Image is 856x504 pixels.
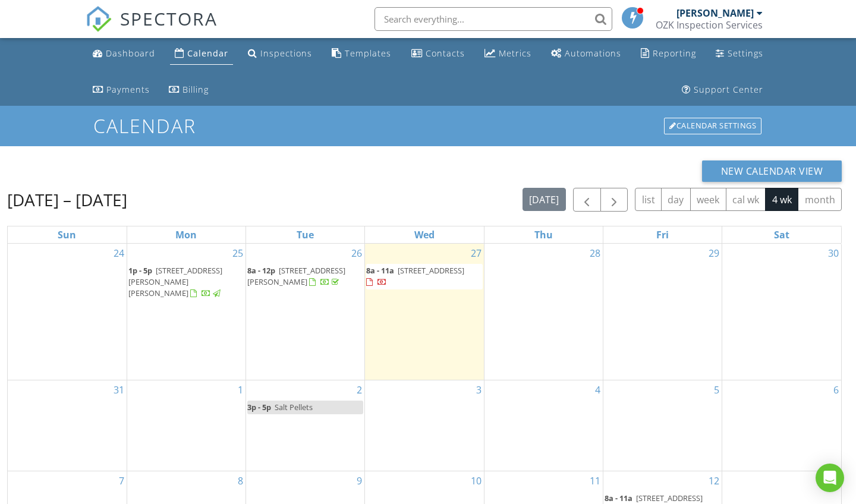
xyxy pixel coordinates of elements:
td: Go to September 6, 2025 [722,380,841,471]
span: 3p - 5p [247,402,271,412]
a: Go to August 31, 2025 [111,380,127,399]
button: New Calendar View [702,160,842,182]
td: Go to August 31, 2025 [8,380,127,471]
a: Calendar Settings [663,116,763,136]
td: Go to September 1, 2025 [127,380,246,471]
a: Friday [654,226,671,243]
a: Metrics [480,43,536,65]
button: cal wk [726,188,766,211]
a: Inspections [243,43,317,65]
span: Salt Pellets [275,402,313,412]
span: [STREET_ADDRESS] [398,265,464,276]
a: Payments [88,79,155,101]
a: Settings [711,43,768,65]
a: Go to September 8, 2025 [235,471,246,490]
button: [DATE] [523,188,566,211]
td: Go to September 5, 2025 [603,380,722,471]
a: Go to September 1, 2025 [235,380,246,399]
button: 4 wk [765,188,798,211]
div: Automations [565,48,621,59]
a: 8a - 11a [STREET_ADDRESS] [366,264,482,289]
div: Calendar [187,48,228,59]
div: Contacts [426,48,465,59]
span: [STREET_ADDRESS][PERSON_NAME] [247,265,345,287]
div: Reporting [653,48,696,59]
a: Billing [164,79,213,101]
a: Go to August 26, 2025 [349,244,364,263]
a: 8a - 12p [STREET_ADDRESS][PERSON_NAME] [247,264,363,289]
a: Go to September 6, 2025 [831,380,841,399]
a: Go to August 27, 2025 [468,244,484,263]
a: Thursday [532,226,555,243]
span: 1p - 5p [128,265,152,276]
a: SPECTORA [86,16,218,41]
span: 8a - 12p [247,265,275,276]
a: Go to September 9, 2025 [354,471,364,490]
a: Tuesday [294,226,316,243]
a: Go to September 4, 2025 [593,380,603,399]
a: Go to September 2, 2025 [354,380,364,399]
button: day [661,188,691,211]
a: 1p - 5p [STREET_ADDRESS][PERSON_NAME][PERSON_NAME] [128,265,222,298]
div: Support Center [694,84,763,95]
td: Go to September 3, 2025 [365,380,484,471]
button: Previous [573,188,601,212]
a: Contacts [407,43,470,65]
a: Go to August 28, 2025 [587,244,603,263]
a: Wednesday [412,226,437,243]
td: Go to August 24, 2025 [8,244,127,380]
span: 8a - 11a [366,265,394,276]
a: 8a - 12p [STREET_ADDRESS][PERSON_NAME] [247,265,345,287]
input: Search everything... [374,7,612,31]
a: Reporting [636,43,701,65]
a: 1p - 5p [STREET_ADDRESS][PERSON_NAME][PERSON_NAME] [128,264,244,301]
button: list [635,188,662,211]
img: The Best Home Inspection Software - Spectora [86,6,112,32]
a: Dashboard [88,43,160,65]
h1: Calendar [93,115,763,136]
a: Sunday [55,226,78,243]
a: Monday [173,226,199,243]
td: Go to August 30, 2025 [722,244,841,380]
a: Calendar [170,43,233,65]
td: Go to August 28, 2025 [484,244,603,380]
div: Open Intercom Messenger [816,464,844,492]
div: Settings [728,48,763,59]
a: Go to August 25, 2025 [230,244,246,263]
a: Go to September 10, 2025 [468,471,484,490]
div: Templates [345,48,391,59]
a: Go to August 24, 2025 [111,244,127,263]
a: Saturday [772,226,792,243]
a: Go to August 29, 2025 [706,244,722,263]
a: Go to September 11, 2025 [587,471,603,490]
div: Calendar Settings [664,118,761,134]
td: Go to August 29, 2025 [603,244,722,380]
span: [STREET_ADDRESS] [636,493,703,503]
button: week [690,188,726,211]
div: Billing [182,84,209,95]
a: 8a - 11a [STREET_ADDRESS] [366,265,464,287]
td: Go to August 25, 2025 [127,244,246,380]
span: [STREET_ADDRESS][PERSON_NAME][PERSON_NAME] [128,265,222,298]
a: Go to September 3, 2025 [474,380,484,399]
div: OZK Inspection Services [656,19,763,31]
div: Payments [106,84,150,95]
span: 8a - 11a [605,493,632,503]
td: Go to August 26, 2025 [246,244,365,380]
a: Support Center [677,79,768,101]
button: Next [600,188,628,212]
a: Automations (Basic) [546,43,626,65]
td: Go to September 4, 2025 [484,380,603,471]
a: Go to September 12, 2025 [706,471,722,490]
span: SPECTORA [120,6,218,31]
button: month [798,188,842,211]
td: Go to August 27, 2025 [365,244,484,380]
div: Metrics [499,48,531,59]
td: Go to September 2, 2025 [246,380,365,471]
a: Go to September 5, 2025 [712,380,722,399]
a: Templates [327,43,396,65]
h2: [DATE] – [DATE] [7,188,127,212]
div: Dashboard [106,48,155,59]
a: Go to August 30, 2025 [826,244,841,263]
div: Inspections [260,48,312,59]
